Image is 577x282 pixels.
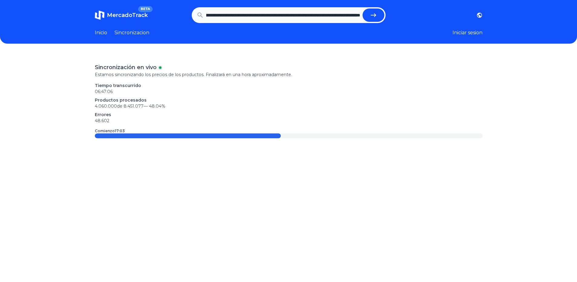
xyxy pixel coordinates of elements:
[95,97,482,103] p: Productos procesados
[95,10,148,20] a: MercadoTrackBETA
[95,63,157,72] p: Sincronización en vivo
[95,103,482,109] p: 4.060.000 de 8.451.077 —
[95,29,107,36] a: Inicio
[115,129,125,133] time: 17:03
[138,6,152,12] span: BETA
[95,10,104,20] img: MercadoTrack
[95,89,113,94] time: 06:47:06
[95,82,482,89] p: Tiempo transcurrido
[149,103,165,109] span: 48.04 %
[114,29,149,36] a: Sincronizacion
[453,29,482,36] button: Iniciar sesion
[95,118,482,124] p: 48.602
[95,72,482,78] p: Estamos sincronizando los precios de los productos. Finalizará en una hora aproximadamente.
[95,112,482,118] p: Errores
[107,12,148,18] span: MercadoTrack
[95,129,125,133] p: Comienzo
